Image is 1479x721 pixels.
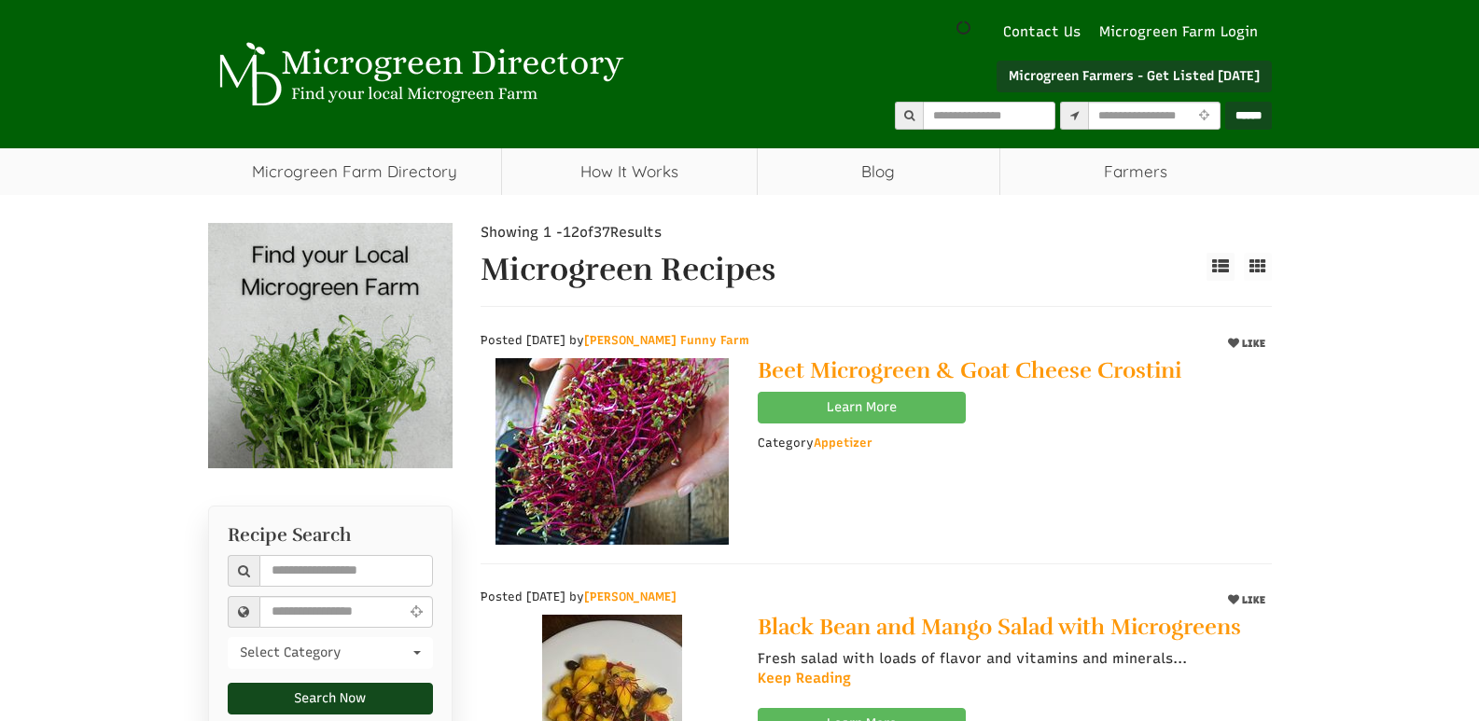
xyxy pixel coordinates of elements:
[208,223,453,468] img: Banner Ad
[563,224,579,241] span: 12
[758,148,999,195] a: Blog
[208,42,628,107] img: Microgreen Directory
[502,148,757,195] a: How It Works
[758,358,1257,382] a: Beet Microgreen & Goat Cheese Crostini
[481,333,565,347] span: Posted [DATE]
[584,589,677,603] a: [PERSON_NAME]
[569,332,749,349] span: by
[1194,110,1214,122] i: Use Current Location
[994,22,1090,42] a: Contact Us
[495,358,729,545] img: Beet Microgreen & Goat Cheese Crostini
[593,224,610,241] span: 37
[208,148,502,195] a: Microgreen Farm Directory
[569,589,677,605] span: by
[228,683,434,714] button: Search Now
[228,525,434,546] h3: Recipe Search
[481,223,744,243] div: Showing 1 - of Results
[481,253,1139,287] h1: Microgreen Recipes
[240,644,410,662] span: Select Category
[1000,148,1272,195] span: Farmers
[758,435,872,451] div: Category
[814,436,872,450] a: Appetizer
[1238,594,1264,606] span: LIKE
[228,637,434,669] button: Select Category
[1221,589,1271,612] button: LIKE
[1099,22,1267,42] a: Microgreen Farm Login
[758,669,851,688] a: Keep Reading
[1221,332,1271,355] button: LIKE
[758,392,966,423] a: Learn More
[758,649,1257,699] p: Fresh salad with loads of flavor and vitamins and minerals...
[997,61,1272,92] a: Microgreen Farmers - Get Listed [DATE]
[584,333,749,347] a: [PERSON_NAME] Funny Farm
[481,589,565,603] span: Posted [DATE]
[758,615,1257,639] a: Black Bean and Mango Salad with Microgreens
[1238,338,1264,350] span: LIKE
[405,604,426,618] i: Use Current Location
